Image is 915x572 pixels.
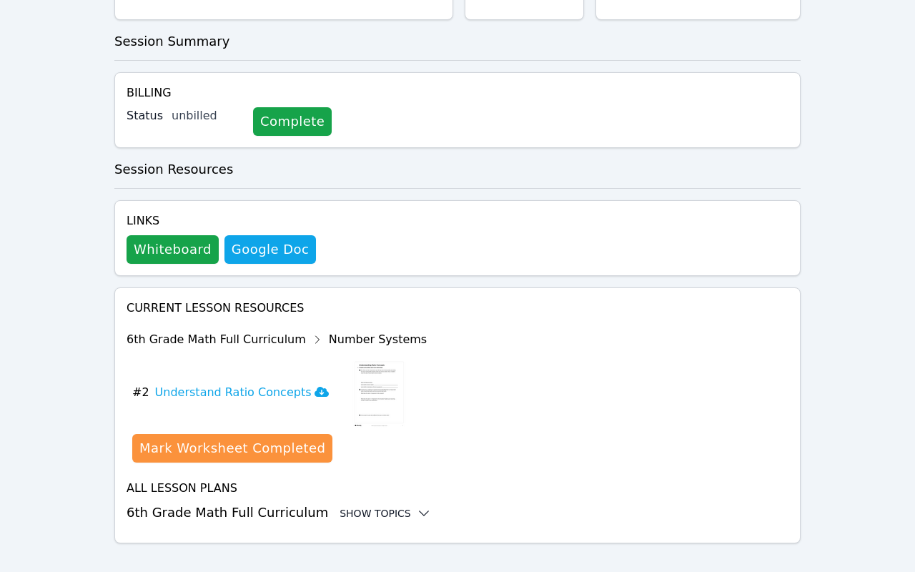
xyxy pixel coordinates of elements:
[114,159,801,179] h3: Session Resources
[127,503,788,523] h3: 6th Grade Math Full Curriculum
[114,31,801,51] h3: Session Summary
[132,384,149,401] span: # 2
[224,235,316,264] a: Google Doc
[340,506,431,521] button: Show Topics
[253,107,332,136] a: Complete
[352,357,407,428] img: Understand Ratio Concepts
[155,384,329,401] h3: Understand Ratio Concepts
[127,107,163,124] label: Status
[132,357,340,428] button: #2Understand Ratio Concepts
[127,235,219,264] button: Whiteboard
[127,300,788,317] h4: Current Lesson Resources
[127,480,788,497] h4: All Lesson Plans
[132,434,332,463] button: Mark Worksheet Completed
[139,438,325,458] div: Mark Worksheet Completed
[127,212,316,230] h4: Links
[172,107,242,124] div: unbilled
[127,84,788,102] h4: Billing
[127,328,427,351] div: 6th Grade Math Full Curriculum Number Systems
